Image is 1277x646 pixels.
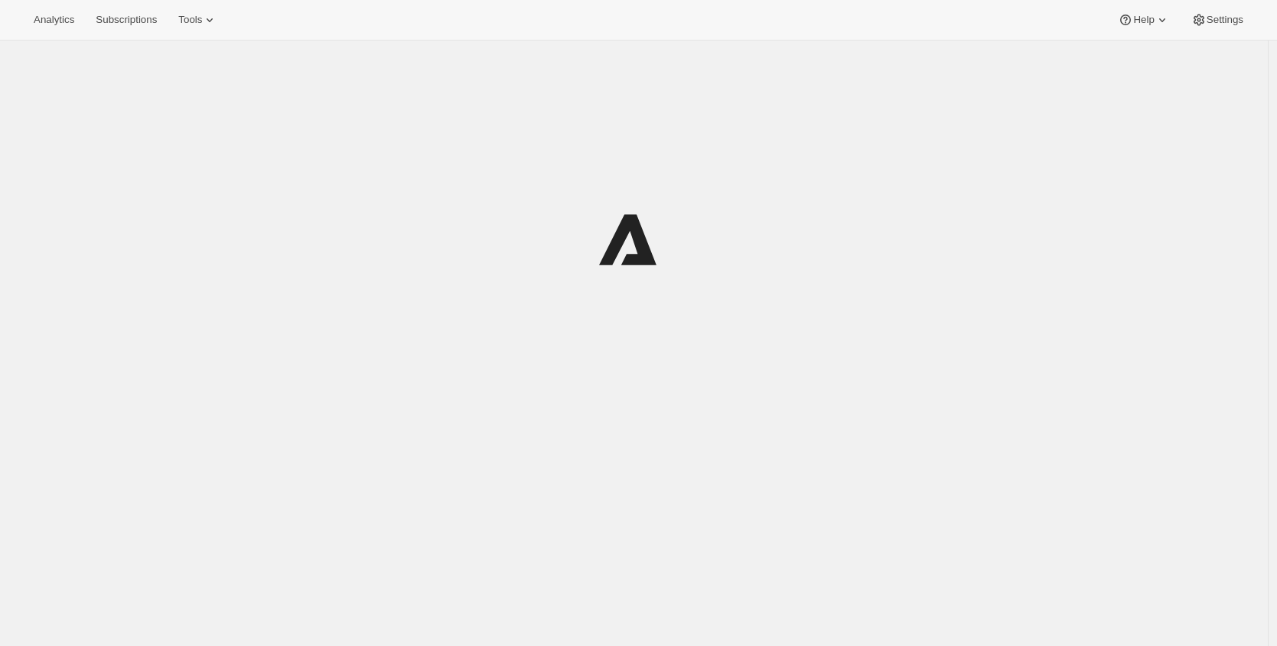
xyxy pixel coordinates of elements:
span: Tools [178,14,202,26]
span: Analytics [34,14,74,26]
span: Settings [1207,14,1243,26]
span: Help [1133,14,1154,26]
button: Subscriptions [86,9,166,31]
button: Settings [1182,9,1253,31]
button: Analytics [24,9,83,31]
button: Tools [169,9,226,31]
span: Subscriptions [96,14,157,26]
button: Help [1109,9,1178,31]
